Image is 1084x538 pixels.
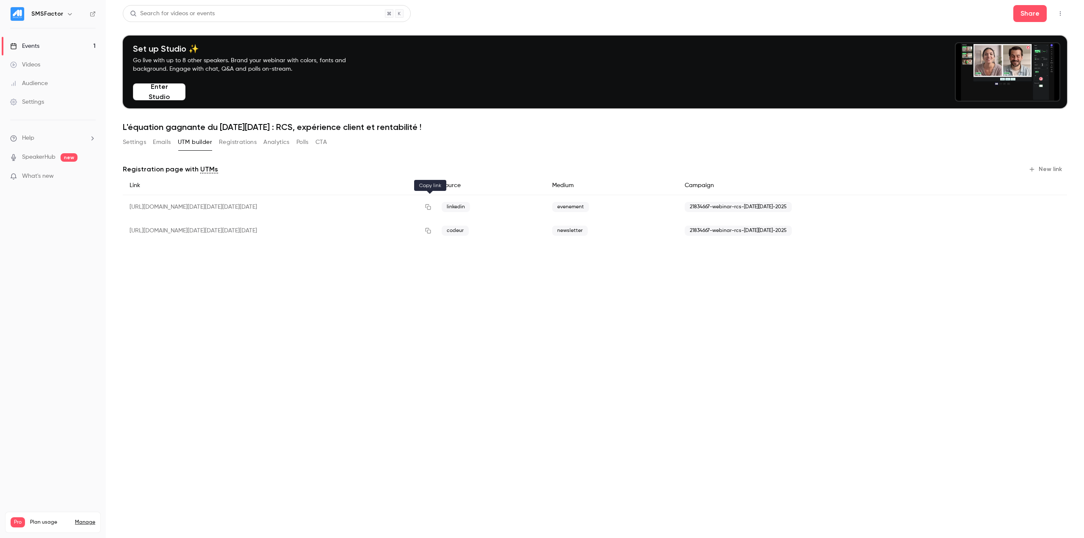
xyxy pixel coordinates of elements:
a: UTMs [200,164,218,174]
button: Settings [123,135,146,149]
div: [URL][DOMAIN_NAME][DATE][DATE][DATE][DATE] [123,195,435,219]
span: Plan usage [30,519,70,526]
div: [URL][DOMAIN_NAME][DATE][DATE][DATE][DATE] [123,219,435,243]
span: new [61,153,77,162]
img: SMSFactor [11,7,24,21]
span: 21834667-webinar-rcs-[DATE][DATE]-2025 [685,226,792,236]
div: Search for videos or events [130,9,215,18]
button: CTA [315,135,327,149]
button: Emails [153,135,171,149]
div: Videos [10,61,40,69]
button: UTM builder [178,135,212,149]
h4: Set up Studio ✨ [133,44,366,54]
button: Polls [296,135,309,149]
button: Share [1013,5,1047,22]
button: Analytics [263,135,290,149]
span: 21834667-webinar-rcs-[DATE][DATE]-2025 [685,202,792,212]
span: Pro [11,517,25,527]
div: Events [10,42,39,50]
button: Registrations [219,135,257,149]
div: Campaign [678,176,996,195]
div: Source [435,176,545,195]
a: SpeakerHub [22,153,55,162]
div: Settings [10,98,44,106]
button: New link [1025,163,1067,176]
span: evenement [552,202,589,212]
span: linkedin [442,202,470,212]
a: Manage [75,519,95,526]
h1: L'équation gagnante du [DATE][DATE] : RCS, expérience client et rentabilité ! [123,122,1067,132]
p: Go live with up to 8 other speakers. Brand your webinar with colors, fonts and background. Engage... [133,56,366,73]
p: Registration page with [123,164,218,174]
span: Help [22,134,34,143]
li: help-dropdown-opener [10,134,96,143]
span: newsletter [552,226,588,236]
span: codeur [442,226,469,236]
h6: SMSFactor [31,10,63,18]
div: Audience [10,79,48,88]
span: What's new [22,172,54,181]
div: Link [123,176,435,195]
button: Enter Studio [133,83,185,100]
div: Medium [545,176,678,195]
